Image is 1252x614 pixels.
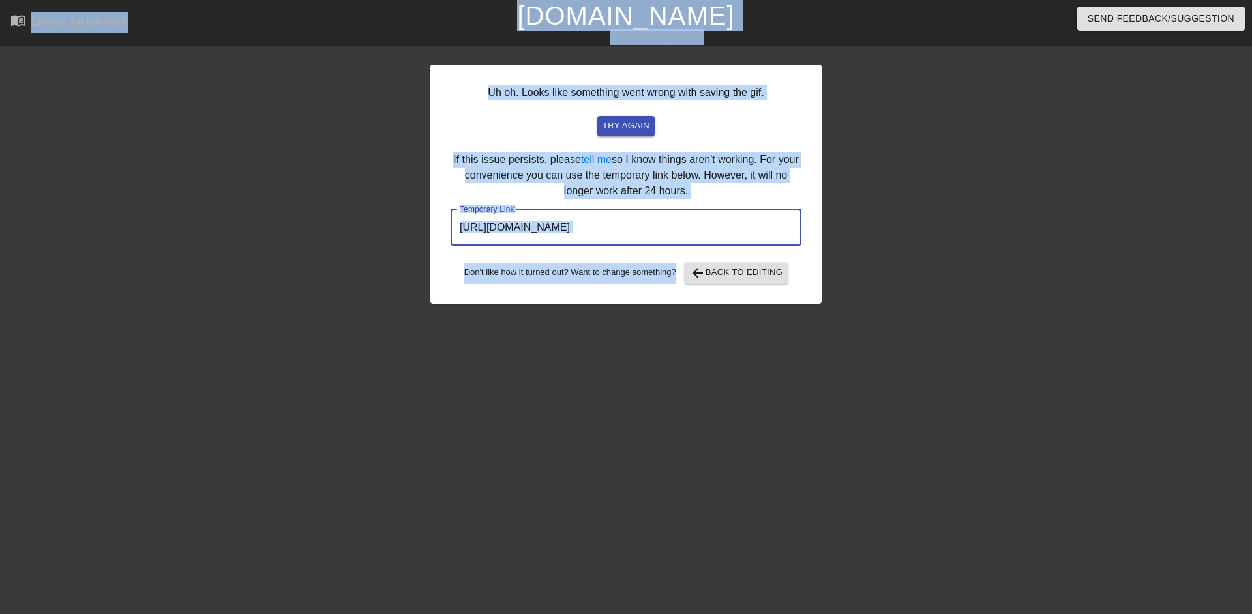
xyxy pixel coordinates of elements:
[451,263,801,284] div: Don't like how it turned out? Want to change something?
[581,154,612,165] a: tell me
[424,29,887,45] div: The online gif editor
[1088,10,1234,27] span: Send Feedback/Suggestion
[1077,7,1245,31] button: Send Feedback/Suggestion
[10,12,126,33] a: Browse the tutorials!
[690,265,783,281] span: Back to Editing
[517,1,734,30] a: [DOMAIN_NAME]
[597,116,655,136] button: try again
[430,65,822,304] div: Uh oh. Looks like something went wrong with saving the gif. If this issue persists, please so I k...
[603,119,649,134] span: try again
[451,209,801,246] input: bare
[10,12,26,28] span: menu_book
[31,16,126,27] div: Browse the tutorials!
[685,263,788,284] button: Back to Editing
[690,265,706,281] span: arrow_back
